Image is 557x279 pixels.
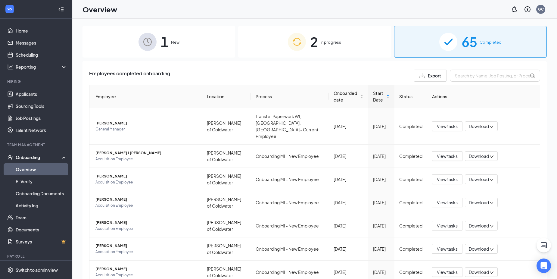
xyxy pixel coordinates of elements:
[432,198,462,207] button: View tasks
[95,272,197,278] span: Acquisition Employee
[16,88,67,100] a: Applicants
[399,222,422,229] div: Completed
[437,269,458,275] span: View tasks
[437,153,458,159] span: View tasks
[95,226,197,232] span: Acquisition Employee
[334,153,363,159] div: [DATE]
[373,90,385,103] span: Start Date
[16,49,67,61] a: Scheduling
[251,168,329,191] td: Onboarding MI - New Employee
[437,176,458,183] span: View tasks
[16,25,67,37] a: Home
[432,151,462,161] button: View tasks
[95,196,197,202] span: [PERSON_NAME]
[334,199,363,206] div: [DATE]
[414,70,447,82] button: Export
[7,267,13,273] svg: Settings
[399,246,422,252] div: Completed
[251,145,329,168] td: Onboarding MI - New Employee
[95,120,197,126] span: [PERSON_NAME]
[437,222,458,229] span: View tasks
[490,271,494,275] span: down
[524,6,531,13] svg: QuestionInfo
[437,246,458,252] span: View tasks
[373,123,390,130] div: [DATE]
[16,224,67,236] a: Documents
[373,269,390,275] div: [DATE]
[373,176,390,183] div: [DATE]
[95,202,197,208] span: Acquisition Employee
[95,126,197,132] span: General Manager
[432,244,462,254] button: View tasks
[16,154,62,160] div: Onboarding
[251,237,329,261] td: Onboarding MI - New Employee
[171,39,179,45] span: New
[469,199,489,206] span: Download
[16,236,67,248] a: SurveysCrown
[95,266,197,272] span: [PERSON_NAME]
[251,214,329,237] td: Onboarding MI - New Employee
[490,201,494,205] span: down
[334,90,359,103] span: Onboarded date
[251,108,329,145] td: Transfer Paperwork WI, [GEOGRAPHIC_DATA], [GEOGRAPHIC_DATA] - Current Employee
[202,85,251,108] th: Location
[399,153,422,159] div: Completed
[437,199,458,206] span: View tasks
[310,31,318,52] span: 2
[490,125,494,129] span: down
[161,31,169,52] span: 1
[490,155,494,159] span: down
[490,247,494,252] span: down
[320,39,341,45] span: In progress
[82,4,117,14] h1: Overview
[334,269,363,275] div: [DATE]
[16,100,67,112] a: Sourcing Tools
[490,178,494,182] span: down
[16,124,67,136] a: Talent Network
[329,85,368,108] th: Onboarded date
[399,269,422,275] div: Completed
[95,173,197,179] span: [PERSON_NAME]
[437,123,458,130] span: View tasks
[428,74,441,78] span: Export
[16,187,67,199] a: Onboarding Documents
[399,199,422,206] div: Completed
[373,222,390,229] div: [DATE]
[95,220,197,226] span: [PERSON_NAME]
[432,221,462,230] button: View tasks
[16,64,67,70] div: Reporting
[202,214,251,237] td: [PERSON_NAME] of Coldwater
[373,199,390,206] div: [DATE]
[202,191,251,214] td: [PERSON_NAME] of Coldwater
[89,85,202,108] th: Employee
[469,246,489,252] span: Download
[16,175,67,187] a: E-Verify
[251,191,329,214] td: Onboarding MI - New Employee
[16,212,67,224] a: Team
[511,6,518,13] svg: Notifications
[537,259,551,273] div: Open Intercom Messenger
[399,176,422,183] div: Completed
[202,108,251,145] td: [PERSON_NAME] of Coldwater
[7,64,13,70] svg: Analysis
[58,6,64,12] svg: Collapse
[202,237,251,261] td: [PERSON_NAME] of Coldwater
[95,249,197,255] span: Acquisition Employee
[469,153,489,159] span: Download
[16,37,67,49] a: Messages
[202,168,251,191] td: [PERSON_NAME] of Coldwater
[469,176,489,183] span: Download
[334,123,363,130] div: [DATE]
[540,242,547,249] svg: ChatActive
[202,145,251,168] td: [PERSON_NAME] of Coldwater
[16,163,67,175] a: Overview
[432,174,462,184] button: View tasks
[373,246,390,252] div: [DATE]
[7,79,66,84] div: Hiring
[469,223,489,229] span: Download
[450,70,540,82] input: Search by Name, Job Posting, or Process
[427,85,540,108] th: Actions
[16,199,67,212] a: Activity log
[7,154,13,160] svg: UserCheck
[7,6,13,12] svg: WorkstreamLogo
